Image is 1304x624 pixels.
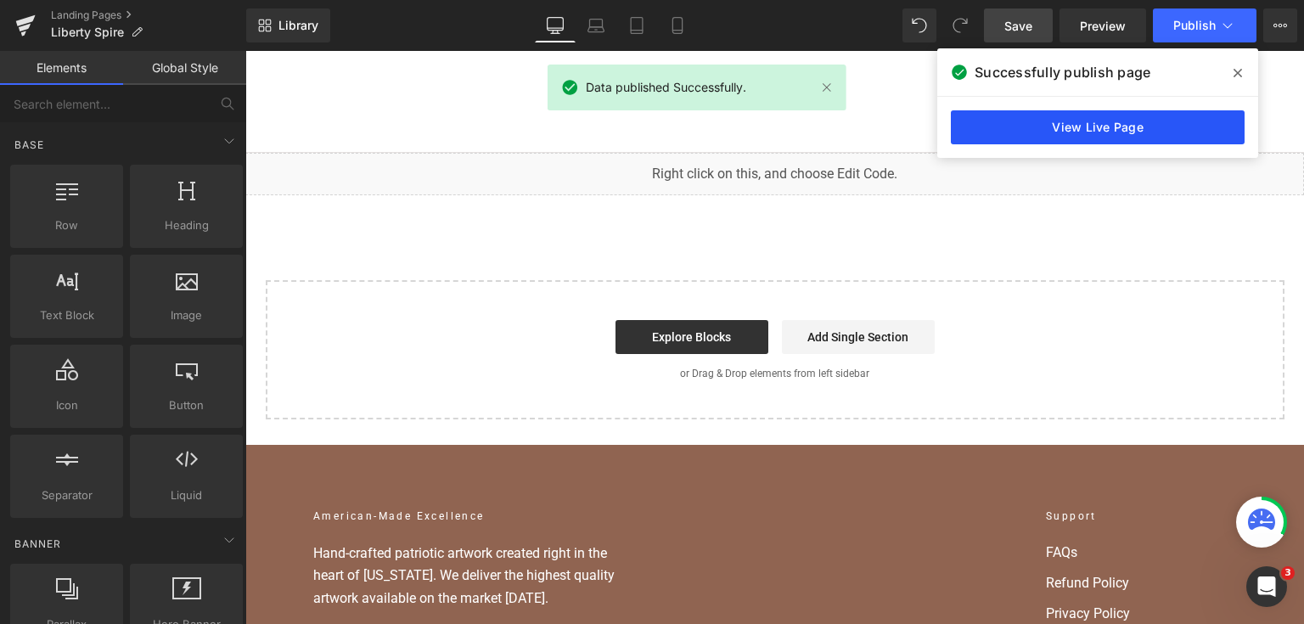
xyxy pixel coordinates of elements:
a: Landing Pages [51,8,246,22]
a: Global Style [123,51,246,85]
a: Add Single Section [537,269,689,303]
span: Library [278,18,318,33]
a: New Library [246,8,330,42]
a: Mobile [657,8,698,42]
a: Refund Policy [801,522,991,542]
a: Privacy Policy [801,553,991,573]
span: Successfully publish page [975,62,1150,82]
span: Separator [15,486,118,504]
span: Liberty Spire [51,25,124,39]
h2: Support [801,458,991,475]
span: Publish [1173,19,1216,32]
a: Desktop [535,8,576,42]
span: Save [1004,17,1032,35]
span: Button [135,396,238,414]
a: FAQs [801,492,991,512]
p: or Drag & Drop elements from left sidebar [48,317,1012,329]
a: Tablet [616,8,657,42]
a: Explore Blocks [370,269,523,303]
span: Text Block [15,306,118,324]
span: Data published Successfully. [586,78,746,97]
a: View Live Page [951,110,1245,144]
span: Banner [13,536,63,552]
p: Hand-crafted patriotic artwork created right in the heart of [US_STATE]. We deliver the highest q... [68,492,391,559]
a: Laptop [576,8,616,42]
button: Undo [902,8,936,42]
button: More [1263,8,1297,42]
h2: American-Made Excellence [68,458,391,475]
span: Preview [1080,17,1126,35]
span: Icon [15,396,118,414]
iframe: Intercom live chat [1246,566,1287,607]
span: Image [135,306,238,324]
span: Row [15,216,118,234]
span: Base [13,137,46,153]
span: Heading [135,216,238,234]
button: Redo [943,8,977,42]
a: Preview [1059,8,1146,42]
span: Liquid [135,486,238,504]
button: Publish [1153,8,1256,42]
span: 3 [1281,566,1295,580]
